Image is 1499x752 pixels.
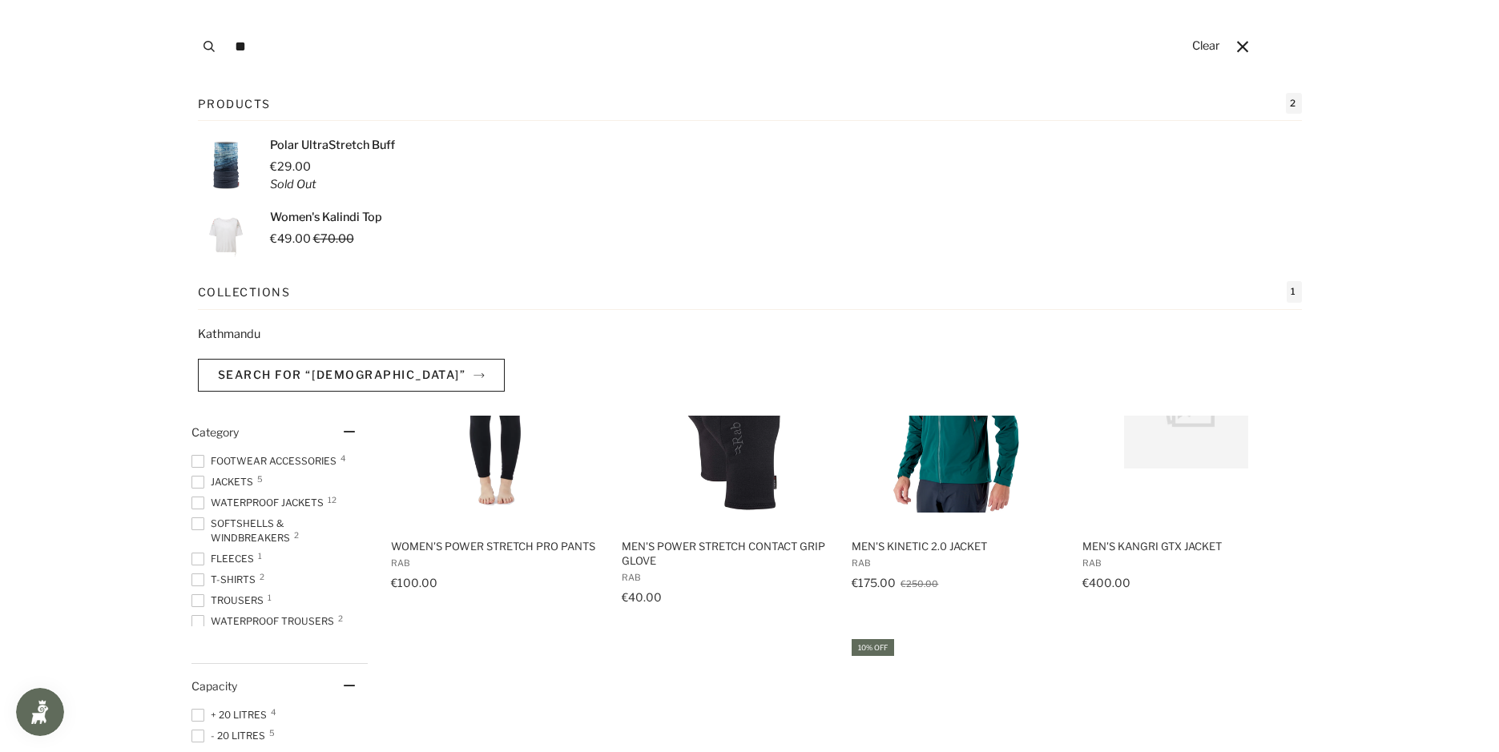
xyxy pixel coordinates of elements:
p: Products [198,95,271,112]
div: Search for “kathma” [198,93,1302,416]
p: Women's Kalindi Top [270,209,382,227]
span: €49.00 [270,231,311,246]
a: Kathmandu [198,326,1302,344]
ul: Products [198,137,1302,265]
em: Sold Out [270,177,316,191]
span: 2 [1286,93,1302,114]
span: €70.00 [313,231,354,246]
ul: Collections [198,326,1302,344]
p: Collections [198,284,291,300]
img: Polar UltraStretch Buff [198,137,254,193]
a: Women's Kalindi Top €49.00 €70.00 [198,209,1302,265]
p: Polar UltraStretch Buff [270,137,395,155]
span: 1 [1287,281,1302,302]
a: Polar UltraStretch Buff €29.00 Sold Out [198,137,1302,193]
iframe: Button to open loyalty program pop-up [16,688,64,736]
img: Women's Kalindi Top [198,209,254,265]
span: Search for “[DEMOGRAPHIC_DATA]” [218,368,466,381]
span: €29.00 [270,159,311,174]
